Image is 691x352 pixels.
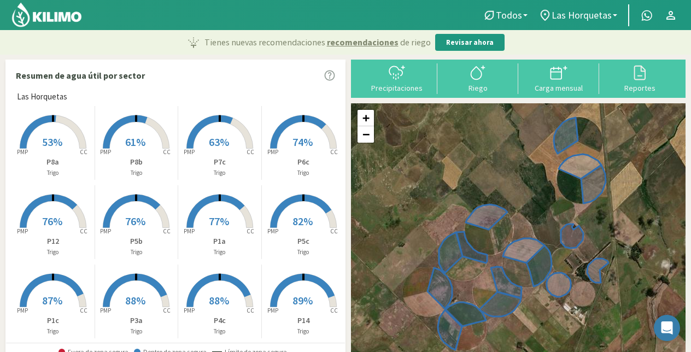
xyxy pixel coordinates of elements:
[184,307,195,314] tspan: PMP
[262,156,345,168] p: P6c
[602,84,677,92] div: Reportes
[267,227,278,235] tspan: PMP
[358,110,374,126] a: Zoom in
[100,148,111,156] tspan: PMP
[441,84,515,92] div: Riego
[17,307,28,314] tspan: PMP
[262,248,345,257] p: Trigo
[80,148,87,156] tspan: CC
[496,9,522,21] span: Todos
[178,168,261,178] p: Trigo
[267,148,278,156] tspan: PMP
[437,63,518,92] button: Riego
[178,156,261,168] p: P7c
[267,307,278,314] tspan: PMP
[330,307,338,314] tspan: CC
[163,307,171,314] tspan: CC
[95,168,178,178] p: Trigo
[446,37,494,48] p: Revisar ahora
[95,156,178,168] p: P8b
[178,327,261,336] p: Trigo
[11,327,95,336] p: Trigo
[262,327,345,336] p: Trigo
[358,126,374,143] a: Zoom out
[42,214,62,228] span: 76%
[599,63,680,92] button: Reportes
[100,227,111,235] tspan: PMP
[209,135,229,149] span: 63%
[16,69,145,82] p: Resumen de agua útil por sector
[262,315,345,326] p: P14
[80,227,87,235] tspan: CC
[356,63,437,92] button: Precipitaciones
[125,135,145,149] span: 61%
[100,307,111,314] tspan: PMP
[42,294,62,307] span: 87%
[163,227,171,235] tspan: CC
[178,236,261,247] p: P1a
[95,236,178,247] p: P5b
[11,156,95,168] p: P8a
[522,84,596,92] div: Carga mensual
[11,248,95,257] p: Trigo
[125,294,145,307] span: 88%
[11,2,83,28] img: Kilimo
[552,9,612,21] span: Las Horquetas
[184,148,195,156] tspan: PMP
[184,227,195,235] tspan: PMP
[42,135,62,149] span: 53%
[95,248,178,257] p: Trigo
[247,307,254,314] tspan: CC
[209,294,229,307] span: 88%
[125,214,145,228] span: 76%
[360,84,434,92] div: Precipitaciones
[17,91,67,103] span: Las Horquetas
[292,294,313,307] span: 89%
[17,227,28,235] tspan: PMP
[654,315,680,341] div: Open Intercom Messenger
[17,148,28,156] tspan: PMP
[247,148,254,156] tspan: CC
[204,36,431,49] p: Tienes nuevas recomendaciones
[95,327,178,336] p: Trigo
[518,63,599,92] button: Carga mensual
[11,168,95,178] p: Trigo
[11,236,95,247] p: P12
[400,36,431,49] span: de riego
[262,168,345,178] p: Trigo
[247,227,254,235] tspan: CC
[209,214,229,228] span: 77%
[330,148,338,156] tspan: CC
[327,36,399,49] span: recomendaciones
[163,148,171,156] tspan: CC
[80,307,87,314] tspan: CC
[435,34,505,51] button: Revisar ahora
[11,315,95,326] p: P1c
[178,248,261,257] p: Trigo
[330,227,338,235] tspan: CC
[292,135,313,149] span: 74%
[292,214,313,228] span: 82%
[178,315,261,326] p: P4c
[262,236,345,247] p: P5c
[95,315,178,326] p: P3a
